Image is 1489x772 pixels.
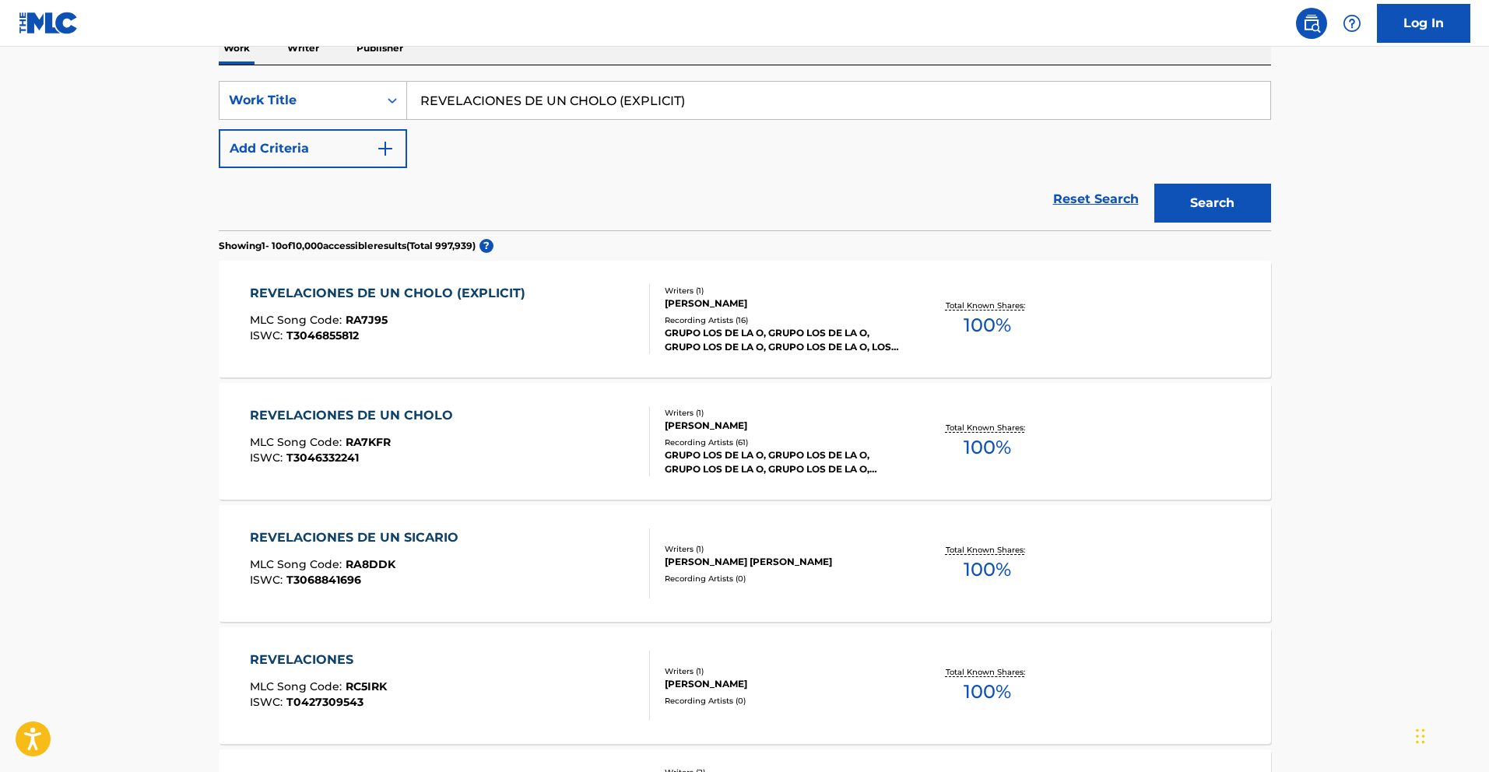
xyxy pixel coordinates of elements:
img: MLC Logo [19,12,79,34]
p: Work [219,32,255,65]
p: Publisher [352,32,408,65]
div: [PERSON_NAME] [PERSON_NAME] [665,555,900,569]
span: T3046855812 [286,328,359,342]
p: Total Known Shares: [946,544,1029,556]
span: RA7KFR [346,435,391,449]
a: REVELACIONESMLC Song Code:RC5IRKISWC:T0427309543Writers (1)[PERSON_NAME]Recording Artists (0)Tota... [219,627,1271,744]
div: [PERSON_NAME] [665,677,900,691]
span: ISWC : [250,695,286,709]
span: ? [479,239,493,253]
button: Search [1154,184,1271,223]
div: REVELACIONES DE UN CHOLO [250,406,461,425]
div: Writers ( 1 ) [665,407,900,419]
div: GRUPO LOS DE LA O, GRUPO LOS DE LA O, GRUPO LOS DE LA O, GRUPO LOS DE LA O, LOS DE LA O [665,326,900,354]
p: Total Known Shares: [946,422,1029,433]
span: 100 % [964,556,1011,584]
div: REVELACIONES DE UN CHOLO (EXPLICIT) [250,284,533,303]
span: 100 % [964,433,1011,461]
div: Recording Artists ( 16 ) [665,314,900,326]
span: MLC Song Code : [250,435,346,449]
span: RC5IRK [346,679,387,693]
span: T3046332241 [286,451,359,465]
a: REVELACIONES DE UN SICARIOMLC Song Code:RA8DDKISWC:T3068841696Writers (1)[PERSON_NAME] [PERSON_NA... [219,505,1271,622]
span: RA8DDK [346,557,395,571]
a: Reset Search [1045,182,1147,216]
span: MLC Song Code : [250,313,346,327]
span: RA7J95 [346,313,388,327]
span: MLC Song Code : [250,679,346,693]
p: Total Known Shares: [946,300,1029,311]
div: Help [1336,8,1368,39]
a: Log In [1377,4,1470,43]
p: Writer [283,32,324,65]
div: REVELACIONES [250,651,387,669]
div: [PERSON_NAME] [665,419,900,433]
img: search [1302,14,1321,33]
span: MLC Song Code : [250,557,346,571]
button: Add Criteria [219,129,407,168]
div: Recording Artists ( 61 ) [665,437,900,448]
div: Work Title [229,91,369,110]
span: T0427309543 [286,695,363,709]
a: REVELACIONES DE UN CHOLOMLC Song Code:RA7KFRISWC:T3046332241Writers (1)[PERSON_NAME]Recording Art... [219,383,1271,500]
div: [PERSON_NAME] [665,297,900,311]
div: Drag [1416,713,1425,760]
div: Writers ( 1 ) [665,285,900,297]
div: REVELACIONES DE UN SICARIO [250,528,466,547]
span: T3068841696 [286,573,361,587]
p: Showing 1 - 10 of 10,000 accessible results (Total 997,939 ) [219,239,476,253]
div: Writers ( 1 ) [665,665,900,677]
span: ISWC : [250,573,286,587]
iframe: Chat Widget [1411,697,1489,772]
a: Public Search [1296,8,1327,39]
span: 100 % [964,678,1011,706]
img: help [1343,14,1361,33]
div: Writers ( 1 ) [665,543,900,555]
div: Recording Artists ( 0 ) [665,573,900,584]
div: GRUPO LOS DE LA O, GRUPO LOS DE LA O, GRUPO LOS DE LA O, GRUPO LOS DE LA O, GRUPO LOS DE LA O [665,448,900,476]
p: Total Known Shares: [946,666,1029,678]
div: Recording Artists ( 0 ) [665,695,900,707]
span: ISWC : [250,328,286,342]
span: 100 % [964,311,1011,339]
img: 9d2ae6d4665cec9f34b9.svg [376,139,395,158]
a: REVELACIONES DE UN CHOLO (EXPLICIT)MLC Song Code:RA7J95ISWC:T3046855812Writers (1)[PERSON_NAME]Re... [219,261,1271,377]
span: ISWC : [250,451,286,465]
form: Search Form [219,81,1271,230]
